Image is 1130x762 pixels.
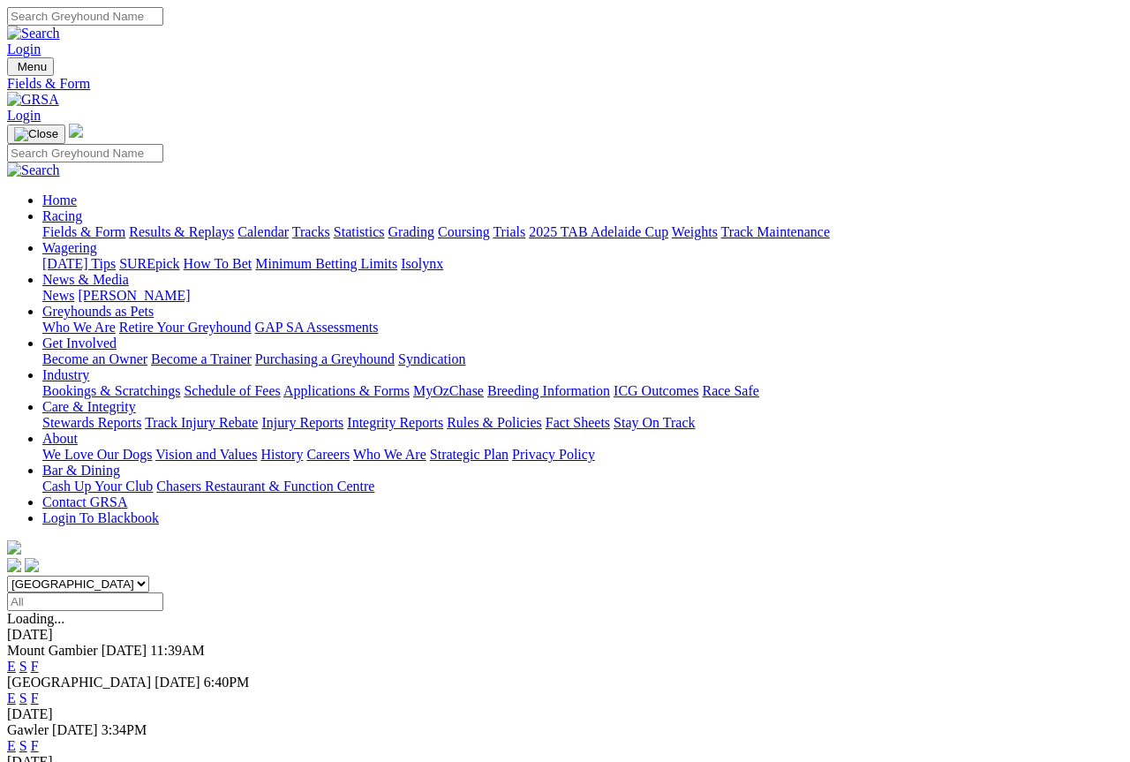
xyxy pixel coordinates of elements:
div: Greyhounds as Pets [42,320,1123,336]
a: E [7,659,16,674]
input: Select date [7,592,163,611]
a: Track Maintenance [721,224,830,239]
input: Search [7,144,163,162]
img: facebook.svg [7,558,21,572]
input: Search [7,7,163,26]
a: Strategic Plan [430,447,508,462]
a: Stewards Reports [42,415,141,430]
a: Vision and Values [155,447,257,462]
a: Login To Blackbook [42,510,159,525]
button: Toggle navigation [7,124,65,144]
a: Careers [306,447,350,462]
a: Purchasing a Greyhound [255,351,395,366]
a: [PERSON_NAME] [78,288,190,303]
span: Mount Gambier [7,643,98,658]
a: Care & Integrity [42,399,136,414]
a: Cash Up Your Club [42,479,153,494]
span: [DATE] [102,643,147,658]
a: Become a Trainer [151,351,252,366]
a: How To Bet [184,256,252,271]
div: Care & Integrity [42,415,1123,431]
a: Fact Sheets [546,415,610,430]
a: Coursing [438,224,490,239]
a: S [19,738,27,753]
a: S [19,659,27,674]
a: 2025 TAB Adelaide Cup [529,224,668,239]
div: News & Media [42,288,1123,304]
a: Become an Owner [42,351,147,366]
span: Menu [18,60,47,73]
a: News & Media [42,272,129,287]
a: [DATE] Tips [42,256,116,271]
a: E [7,690,16,705]
a: Who We Are [353,447,426,462]
a: Applications & Forms [283,383,410,398]
a: Industry [42,367,89,382]
button: Toggle navigation [7,57,54,76]
img: logo-grsa-white.png [7,540,21,555]
a: We Love Our Dogs [42,447,152,462]
div: Wagering [42,256,1123,272]
a: F [31,690,39,705]
a: Track Injury Rebate [145,415,258,430]
img: Search [7,162,60,178]
a: Stay On Track [614,415,695,430]
div: Industry [42,383,1123,399]
div: About [42,447,1123,463]
a: History [260,447,303,462]
span: Loading... [7,611,64,626]
a: Bar & Dining [42,463,120,478]
a: E [7,738,16,753]
a: Race Safe [702,383,758,398]
span: [DATE] [52,722,98,737]
a: Rules & Policies [447,415,542,430]
a: Retire Your Greyhound [119,320,252,335]
a: Syndication [398,351,465,366]
a: GAP SA Assessments [255,320,379,335]
a: Racing [42,208,82,223]
a: Chasers Restaurant & Function Centre [156,479,374,494]
a: Breeding Information [487,383,610,398]
a: About [42,431,78,446]
a: Statistics [334,224,385,239]
img: Search [7,26,60,41]
a: Trials [493,224,525,239]
a: Fields & Form [42,224,125,239]
a: Integrity Reports [347,415,443,430]
span: [DATE] [154,675,200,690]
span: Gawler [7,722,49,737]
a: Calendar [237,224,289,239]
span: 11:39AM [150,643,205,658]
div: [DATE] [7,627,1123,643]
a: Get Involved [42,336,117,351]
a: MyOzChase [413,383,484,398]
span: 6:40PM [204,675,250,690]
div: Get Involved [42,351,1123,367]
a: Login [7,41,41,57]
a: F [31,659,39,674]
a: Who We Are [42,320,116,335]
a: Grading [388,224,434,239]
a: Privacy Policy [512,447,595,462]
a: SUREpick [119,256,179,271]
a: Weights [672,224,718,239]
a: Contact GRSA [42,494,127,509]
div: Racing [42,224,1123,240]
a: Isolynx [401,256,443,271]
span: [GEOGRAPHIC_DATA] [7,675,151,690]
img: logo-grsa-white.png [69,124,83,138]
a: Greyhounds as Pets [42,304,154,319]
a: Wagering [42,240,97,255]
a: Login [7,108,41,123]
a: Home [42,192,77,207]
img: twitter.svg [25,558,39,572]
a: Fields & Form [7,76,1123,92]
a: Tracks [292,224,330,239]
a: F [31,738,39,753]
div: [DATE] [7,706,1123,722]
a: Minimum Betting Limits [255,256,397,271]
a: S [19,690,27,705]
a: Results & Replays [129,224,234,239]
a: Bookings & Scratchings [42,383,180,398]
